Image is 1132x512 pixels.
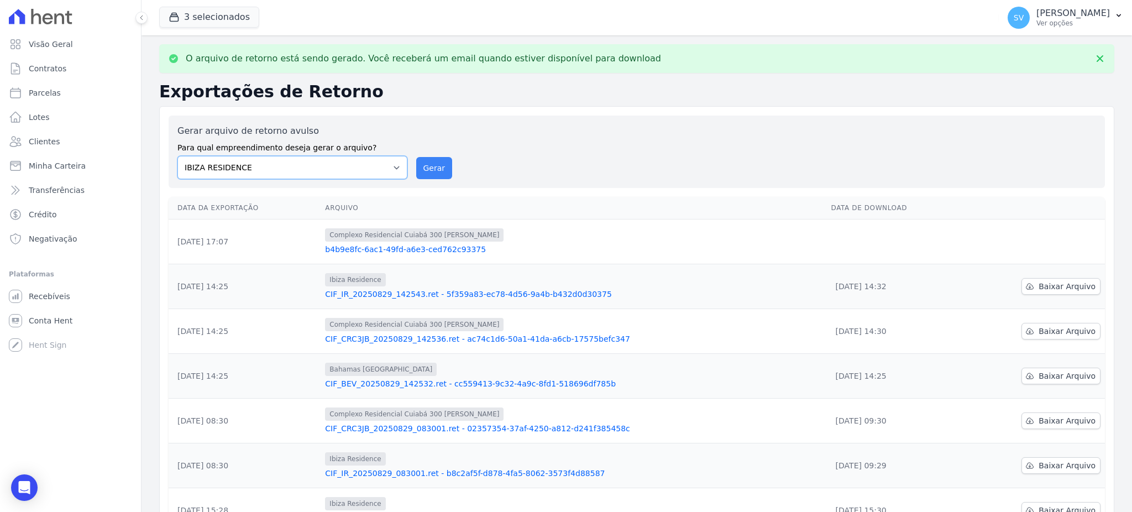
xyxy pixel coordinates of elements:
span: Minha Carteira [29,160,86,171]
a: Negativação [4,228,137,250]
a: Parcelas [4,82,137,104]
p: O arquivo de retorno está sendo gerado. Você receberá um email quando estiver disponível para dow... [186,53,661,64]
td: [DATE] 14:30 [827,309,963,354]
span: Parcelas [29,87,61,98]
p: [PERSON_NAME] [1036,8,1110,19]
a: Conta Hent [4,310,137,332]
a: Visão Geral [4,33,137,55]
a: Crédito [4,203,137,226]
a: b4b9e8fc-6ac1-49fd-a6e3-ced762c93375 [325,244,822,255]
td: [DATE] 17:07 [169,220,321,264]
a: CIF_IR_20250829_083001.ret - b8c2af5f-d878-4fa5-8062-3573f4d88587 [325,468,822,479]
a: CIF_BEV_20250829_142532.ret - cc559413-9c32-4a9c-8fd1-518696df785b [325,378,822,389]
a: CIF_CRC3JB_20250829_142536.ret - ac74c1d6-50a1-41da-a6cb-17575befc347 [325,333,822,344]
th: Data de Download [827,197,963,220]
th: Arquivo [321,197,826,220]
span: Baixar Arquivo [1039,415,1096,426]
span: Negativação [29,233,77,244]
span: Baixar Arquivo [1039,370,1096,382]
a: Transferências [4,179,137,201]
a: Baixar Arquivo [1021,457,1100,474]
span: Visão Geral [29,39,73,50]
div: Plataformas [9,268,132,281]
span: Baixar Arquivo [1039,281,1096,292]
a: Baixar Arquivo [1021,368,1100,384]
span: Ibiza Residence [325,273,385,286]
th: Data da Exportação [169,197,321,220]
a: Recebíveis [4,285,137,307]
td: [DATE] 14:25 [169,264,321,309]
td: [DATE] 14:25 [169,354,321,399]
a: Minha Carteira [4,155,137,177]
span: Recebíveis [29,291,70,302]
span: Crédito [29,209,57,220]
td: [DATE] 14:25 [827,354,963,399]
div: Open Intercom Messenger [11,474,38,501]
a: CIF_IR_20250829_142543.ret - 5f359a83-ec78-4d56-9a4b-b432d0d30375 [325,289,822,300]
a: Baixar Arquivo [1021,323,1100,339]
span: Bahamas [GEOGRAPHIC_DATA] [325,363,437,376]
button: SV [PERSON_NAME] Ver opções [999,2,1132,33]
span: Ibiza Residence [325,497,385,510]
span: SV [1014,14,1024,22]
span: Lotes [29,112,50,123]
td: [DATE] 08:30 [169,443,321,488]
p: Ver opções [1036,19,1110,28]
label: Para qual empreendimento deseja gerar o arquivo? [177,138,407,154]
span: Complexo Residencial Cuiabá 300 [PERSON_NAME] [325,228,504,242]
span: Complexo Residencial Cuiabá 300 [PERSON_NAME] [325,407,504,421]
span: Ibiza Residence [325,452,385,466]
h2: Exportações de Retorno [159,82,1114,102]
span: Contratos [29,63,66,74]
span: Conta Hent [29,315,72,326]
a: Contratos [4,58,137,80]
button: 3 selecionados [159,7,259,28]
span: Complexo Residencial Cuiabá 300 [PERSON_NAME] [325,318,504,331]
td: [DATE] 14:32 [827,264,963,309]
td: [DATE] 14:25 [169,309,321,354]
a: Lotes [4,106,137,128]
span: Baixar Arquivo [1039,460,1096,471]
a: CIF_CRC3JB_20250829_083001.ret - 02357354-37af-4250-a812-d241f385458c [325,423,822,434]
td: [DATE] 08:30 [169,399,321,443]
td: [DATE] 09:29 [827,443,963,488]
td: [DATE] 09:30 [827,399,963,443]
span: Clientes [29,136,60,147]
span: Transferências [29,185,85,196]
a: Baixar Arquivo [1021,278,1100,295]
label: Gerar arquivo de retorno avulso [177,124,407,138]
span: Baixar Arquivo [1039,326,1096,337]
button: Gerar [416,157,453,179]
a: Baixar Arquivo [1021,412,1100,429]
a: Clientes [4,130,137,153]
